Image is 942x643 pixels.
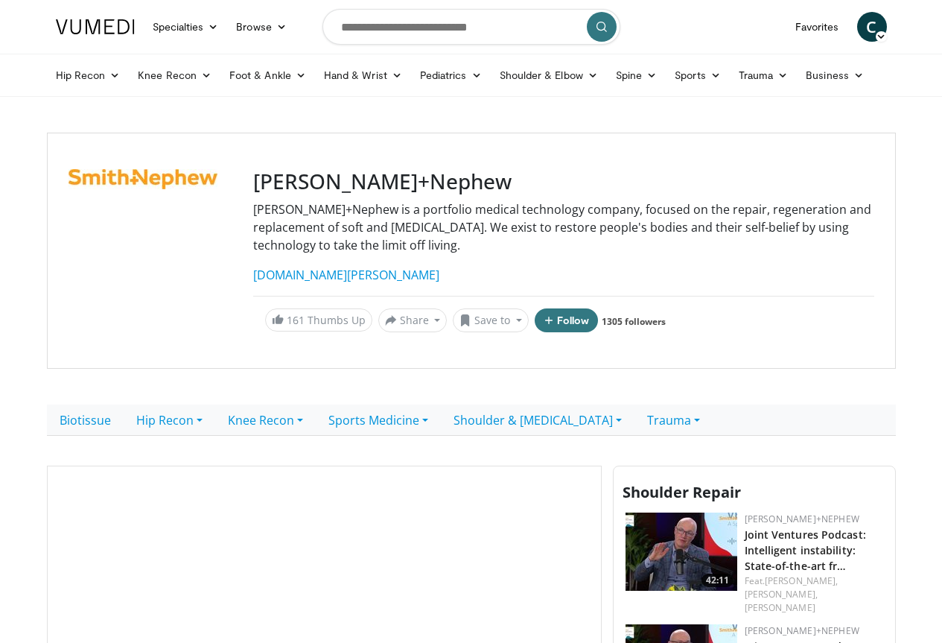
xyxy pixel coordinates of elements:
a: [PERSON_NAME], [765,574,838,587]
span: 161 [287,313,305,327]
h3: [PERSON_NAME]+Nephew [253,169,874,194]
a: Hip Recon [124,405,215,436]
button: Follow [535,308,599,332]
a: Hand & Wrist [315,60,411,90]
a: Pediatrics [411,60,491,90]
a: [PERSON_NAME], [745,588,818,601]
a: 42:11 [626,513,737,591]
span: 42:11 [701,574,733,587]
span: Shoulder Repair [623,482,741,502]
button: Save to [453,308,529,332]
a: Knee Recon [129,60,220,90]
a: Sports Medicine [316,405,441,436]
a: [PERSON_NAME]+Nephew [745,513,859,525]
a: [PERSON_NAME]+Nephew [745,624,859,637]
a: [DOMAIN_NAME][PERSON_NAME] [253,267,439,283]
a: Shoulder & Elbow [491,60,607,90]
a: Favorites [786,12,848,42]
a: C [857,12,887,42]
a: Joint Ventures Podcast: Intelligent instability: State-of-the-art fr… [745,528,866,573]
a: 161 Thumbs Up [265,308,372,332]
a: Business [797,60,873,90]
input: Search topics, interventions [322,9,620,45]
img: VuMedi Logo [56,19,135,34]
a: 1305 followers [602,315,666,328]
a: Biotissue [47,405,124,436]
a: Specialties [144,12,228,42]
img: 68fb0319-defd-40d2-9a59-ac066b7d8959.150x105_q85_crop-smart_upscale.jpg [626,513,737,591]
a: Shoulder & [MEDICAL_DATA] [441,405,634,436]
a: Sports [666,60,730,90]
a: Browse [227,12,296,42]
button: Share [378,308,448,332]
a: [PERSON_NAME] [745,601,815,614]
a: Knee Recon [215,405,316,436]
div: Feat. [745,574,883,615]
p: [PERSON_NAME]+Nephew is a portfolio medical technology company, focused on the repair, regenerati... [253,200,874,254]
a: Hip Recon [47,60,130,90]
a: Spine [607,60,666,90]
a: Trauma [634,405,713,436]
a: Trauma [730,60,798,90]
a: Foot & Ankle [220,60,315,90]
